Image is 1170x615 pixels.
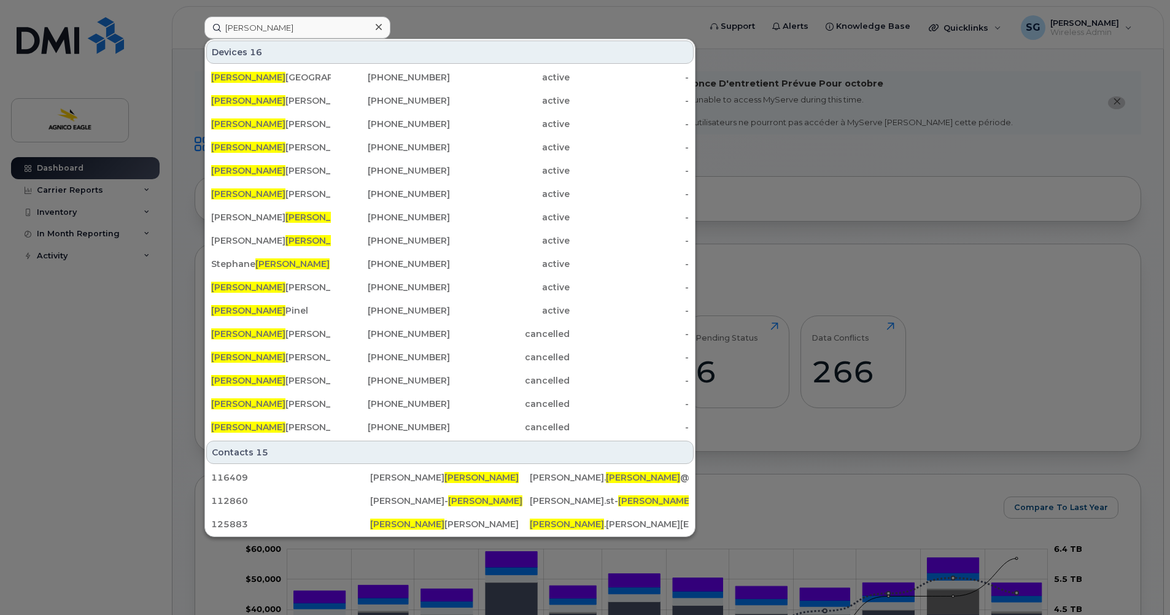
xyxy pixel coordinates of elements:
a: 116409[PERSON_NAME][PERSON_NAME][PERSON_NAME].[PERSON_NAME]@[DOMAIN_NAME] [206,466,694,489]
span: [PERSON_NAME] [255,258,330,269]
div: - [570,95,689,107]
div: - [570,328,689,340]
div: [PHONE_NUMBER] [331,188,451,200]
div: cancelled [450,398,570,410]
div: Stephane [211,258,331,270]
div: cancelled [450,421,570,433]
span: [PERSON_NAME] [370,519,444,530]
span: [PERSON_NAME] [606,472,680,483]
div: active [450,118,570,130]
div: [PERSON_NAME] [211,421,331,433]
div: [PHONE_NUMBER] [331,164,451,177]
a: [PERSON_NAME][PERSON_NAME][PHONE_NUMBER]cancelled- [206,346,694,368]
div: [PHONE_NUMBER] [331,328,451,340]
div: [GEOGRAPHIC_DATA] [211,71,331,83]
div: [PHONE_NUMBER] [331,304,451,317]
div: cancelled [450,351,570,363]
div: - [570,141,689,153]
span: [PERSON_NAME] [211,328,285,339]
div: active [450,234,570,247]
div: [PERSON_NAME] [211,351,331,363]
span: [PERSON_NAME] [211,142,285,153]
div: - [570,188,689,200]
div: - [570,398,689,410]
a: [PERSON_NAME][PERSON_NAME][PHONE_NUMBER]active- [206,206,694,228]
div: - [570,118,689,130]
a: Stephane[PERSON_NAME][PHONE_NUMBER]active- [206,253,694,275]
span: [PERSON_NAME] [211,398,285,409]
div: 125883 [211,518,370,530]
a: 112860[PERSON_NAME]-[PERSON_NAME][PERSON_NAME].st-[PERSON_NAME]@[DOMAIN_NAME] [206,490,694,512]
a: [PERSON_NAME][PERSON_NAME][PHONE_NUMBER]active- [206,230,694,252]
span: [PERSON_NAME] [211,188,285,199]
div: [PHONE_NUMBER] [331,351,451,363]
div: - [570,304,689,317]
span: [PERSON_NAME] [285,235,360,246]
div: [PERSON_NAME] [370,518,529,530]
span: [PERSON_NAME] [285,212,360,223]
div: - [570,421,689,433]
div: [PERSON_NAME] [211,95,331,107]
div: [PHONE_NUMBER] [331,234,451,247]
div: active [450,95,570,107]
div: Contacts [206,441,694,464]
div: active [450,281,570,293]
div: active [450,211,570,223]
span: [PERSON_NAME] [448,495,522,506]
a: 125883[PERSON_NAME][PERSON_NAME][PERSON_NAME].[PERSON_NAME][EMAIL_ADDRESS][DOMAIN_NAME] [206,513,694,535]
span: 16 [250,46,262,58]
div: [PERSON_NAME] [211,188,331,200]
a: [PERSON_NAME][PERSON_NAME][PHONE_NUMBER]active- [206,113,694,135]
span: [PERSON_NAME] [211,282,285,293]
div: [PHONE_NUMBER] [331,211,451,223]
div: 116409 [211,471,370,484]
span: 15 [256,446,268,458]
span: [PERSON_NAME] [211,305,285,316]
div: - [570,71,689,83]
span: [PERSON_NAME] [211,72,285,83]
div: [PERSON_NAME].st- @[DOMAIN_NAME] [530,495,689,507]
div: [PHONE_NUMBER] [331,374,451,387]
a: [PERSON_NAME][GEOGRAPHIC_DATA][PHONE_NUMBER]active- [206,66,694,88]
div: [PERSON_NAME] [370,471,529,484]
a: [PERSON_NAME][PERSON_NAME][PHONE_NUMBER]active- [206,160,694,182]
div: - [570,374,689,387]
a: [PERSON_NAME][PERSON_NAME][PHONE_NUMBER]cancelled- [206,393,694,415]
div: [PERSON_NAME] [211,164,331,177]
div: [PERSON_NAME]. @[DOMAIN_NAME] [530,471,689,484]
a: [PERSON_NAME][PERSON_NAME][PHONE_NUMBER]active- [206,276,694,298]
div: [PERSON_NAME]- [370,495,529,507]
a: [PERSON_NAME][PERSON_NAME][PHONE_NUMBER]active- [206,90,694,112]
div: [PHONE_NUMBER] [331,95,451,107]
span: [PERSON_NAME] [211,422,285,433]
a: [PERSON_NAME][PERSON_NAME][PHONE_NUMBER]cancelled- [206,323,694,345]
div: - [570,351,689,363]
div: [PERSON_NAME] [211,281,331,293]
div: active [450,188,570,200]
a: [PERSON_NAME][PERSON_NAME][PHONE_NUMBER]active- [206,136,694,158]
a: [PERSON_NAME][PERSON_NAME][PHONE_NUMBER]cancelled- [206,369,694,392]
span: [PERSON_NAME] [211,165,285,176]
div: [PHONE_NUMBER] [331,398,451,410]
div: Devices [206,41,694,64]
div: Pinel [211,304,331,317]
div: [PHONE_NUMBER] [331,258,451,270]
span: [PERSON_NAME] [211,375,285,386]
div: active [450,258,570,270]
div: [PERSON_NAME] [211,374,331,387]
div: 112860 [211,495,370,507]
span: [PERSON_NAME] [211,95,285,106]
div: [PERSON_NAME] [211,141,331,153]
div: - [570,258,689,270]
div: .[PERSON_NAME][EMAIL_ADDRESS][DOMAIN_NAME] [530,518,689,530]
span: [PERSON_NAME] [530,519,604,530]
div: [PHONE_NUMBER] [331,281,451,293]
div: - [570,211,689,223]
div: - [570,281,689,293]
span: [PERSON_NAME] [211,118,285,130]
span: [PERSON_NAME] [211,352,285,363]
a: [PERSON_NAME]Pinel[PHONE_NUMBER]active- [206,300,694,322]
div: [PERSON_NAME] [211,328,331,340]
div: active [450,164,570,177]
div: [PHONE_NUMBER] [331,421,451,433]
